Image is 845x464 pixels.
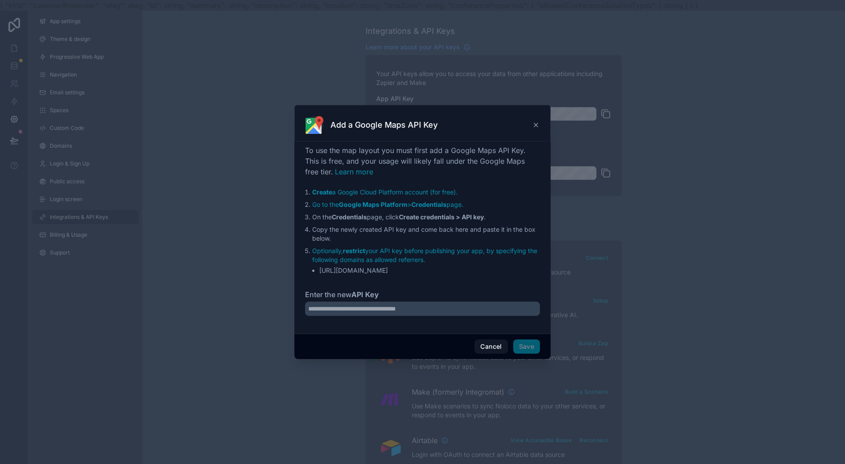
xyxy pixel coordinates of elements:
[332,213,367,221] strong: Credentials
[351,290,379,299] strong: API Key
[319,266,540,275] li: [URL][DOMAIN_NAME]
[399,213,484,221] strong: Create credentials > API key
[335,167,373,176] a: Learn more
[305,289,540,300] label: Enter the new
[306,116,323,134] img: Google Maps
[305,146,526,176] span: To use the map layout you must first add a Google Maps API Key. This is free, and your usage will...
[312,188,458,196] a: Createa Google Cloud Platform account (for free).
[312,201,463,208] a: Go to theGoogle Maps Platform>Credentialspage.
[475,339,507,354] button: Cancel
[330,120,438,130] h3: Add a Google Maps API Key
[312,247,537,263] a: Optionally,restrictyour API key before publishing your app, by specifying the following domains a...
[312,213,540,222] li: On the page, click .
[312,225,540,243] li: Copy the newly created API key and come back here and paste it in the box below.
[411,201,447,208] strong: Credentials
[312,188,332,196] strong: Create
[339,201,407,208] strong: Google Maps Platform
[343,247,365,254] strong: restrict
